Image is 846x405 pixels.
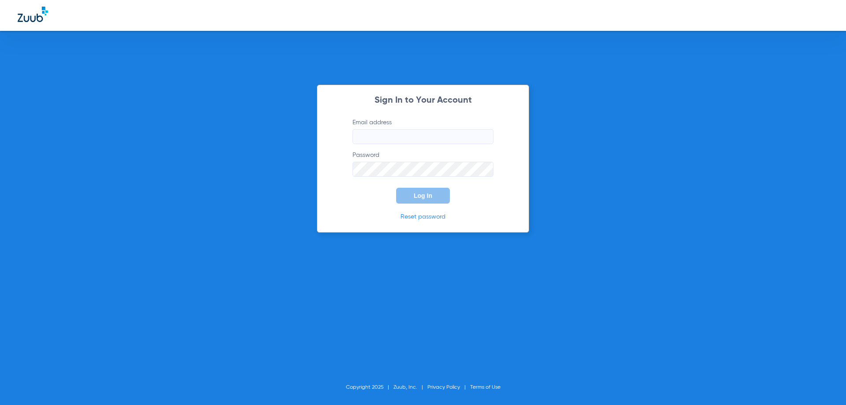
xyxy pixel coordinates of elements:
a: Terms of Use [470,385,501,390]
a: Privacy Policy [427,385,460,390]
button: Log In [396,188,450,204]
label: Password [352,151,493,177]
input: Email address [352,129,493,144]
label: Email address [352,118,493,144]
img: Zuub Logo [18,7,48,22]
input: Password [352,162,493,177]
a: Reset password [401,214,445,220]
h2: Sign In to Your Account [339,96,507,105]
li: Zuub, Inc. [393,383,427,392]
span: Log In [414,192,432,199]
li: Copyright 2025 [346,383,393,392]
